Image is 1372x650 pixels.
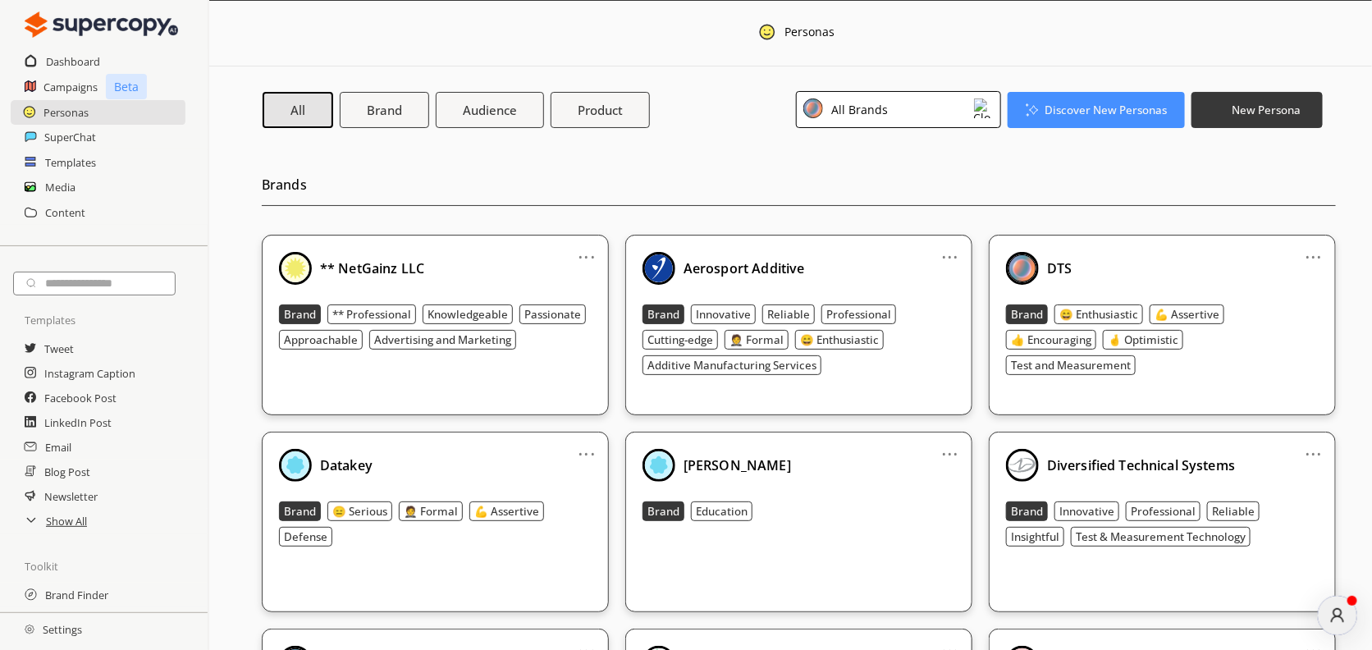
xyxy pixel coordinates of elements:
button: 😑 Serious [327,501,392,521]
button: Insightful [1006,527,1064,547]
a: SuperChat [44,125,96,149]
b: Test & Measurement Technology [1076,529,1246,544]
b: ** NetGainz LLC [320,259,424,277]
button: 🤵 Formal [399,501,463,521]
b: 🤞 Optimistic [1108,332,1178,347]
img: Close [974,98,994,118]
h2: Dashboard [46,49,100,74]
b: New Persona [1233,103,1301,117]
div: Personas [784,25,835,43]
b: Diversified Technical Systems [1047,456,1235,474]
button: Knowledgeable [423,304,513,324]
b: Test and Measurement [1011,358,1131,373]
h2: Brands [262,172,1336,206]
b: Reliable [1212,504,1255,519]
b: 💪 Assertive [1155,307,1219,322]
button: Additive Manufacturing Services [643,355,821,375]
b: Innovative [696,307,751,322]
b: Approachable [284,332,358,347]
b: Professional [826,307,891,322]
button: 😄 Enthusiastic [1054,304,1143,324]
div: All Brands [826,98,889,121]
button: Brand [279,304,321,324]
b: Innovative [1059,504,1114,519]
button: Approachable [279,330,363,350]
a: Newsletter [44,484,98,509]
b: 😄 Enthusiastic [800,332,879,347]
a: Show All [46,509,87,533]
button: Product [551,92,650,128]
b: 😑 Serious [332,504,387,519]
b: All [290,102,305,118]
img: Close [1006,449,1039,482]
b: 💪 Assertive [474,504,539,519]
a: Email [45,435,71,460]
button: ** Professional [327,304,416,324]
b: ** Professional [332,307,411,322]
button: Professional [1126,501,1200,521]
button: Audience [436,92,544,128]
b: Brand [1011,504,1043,519]
a: LinkedIn Post [44,410,112,435]
b: Brand [647,307,679,322]
b: 🤵 Formal [404,504,458,519]
a: ... [1306,441,1323,454]
b: DTS [1047,259,1072,277]
button: Professional [821,304,896,324]
b: Insightful [1011,529,1059,544]
b: 👍 Encouraging [1011,332,1091,347]
a: Personas [43,100,89,125]
button: 😄 Enthusiastic [795,330,884,350]
b: Brand [1011,307,1043,322]
img: Close [758,23,776,41]
button: 🤵 Formal [725,330,789,350]
h2: Templates [45,150,96,175]
b: Knowledgeable [428,307,508,322]
button: 👍 Encouraging [1006,330,1096,350]
b: Brand [367,102,402,118]
div: atlas-message-author-avatar [1318,596,1357,635]
b: Professional [1131,504,1196,519]
a: Blog Post [44,460,90,484]
a: Media [45,175,75,199]
b: Additive Manufacturing Services [647,358,816,373]
button: Brand [643,304,684,324]
img: Close [803,98,823,118]
button: Reliable [762,304,815,324]
b: Reliable [767,307,810,322]
a: ... [579,441,596,454]
button: New Persona [1191,92,1323,128]
button: All [263,92,333,128]
button: 🤞 Optimistic [1103,330,1183,350]
b: Brand [647,504,679,519]
b: Education [696,504,748,519]
a: ... [579,244,596,257]
a: Tweet [44,336,74,361]
h2: Campaigns [43,75,98,99]
a: Facebook Post [44,386,117,410]
a: Brand Finder [45,583,108,607]
button: atlas-launcher [1318,596,1357,635]
b: Product [578,102,623,118]
img: Close [1006,252,1039,285]
img: Close [279,252,312,285]
button: Brand [1006,304,1048,324]
b: Advertising and Marketing [374,332,511,347]
button: Brand [643,501,684,521]
button: Innovative [1054,501,1119,521]
a: Audience Finder [44,607,123,632]
button: 💪 Assertive [469,501,544,521]
b: 🤵 Formal [729,332,784,347]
